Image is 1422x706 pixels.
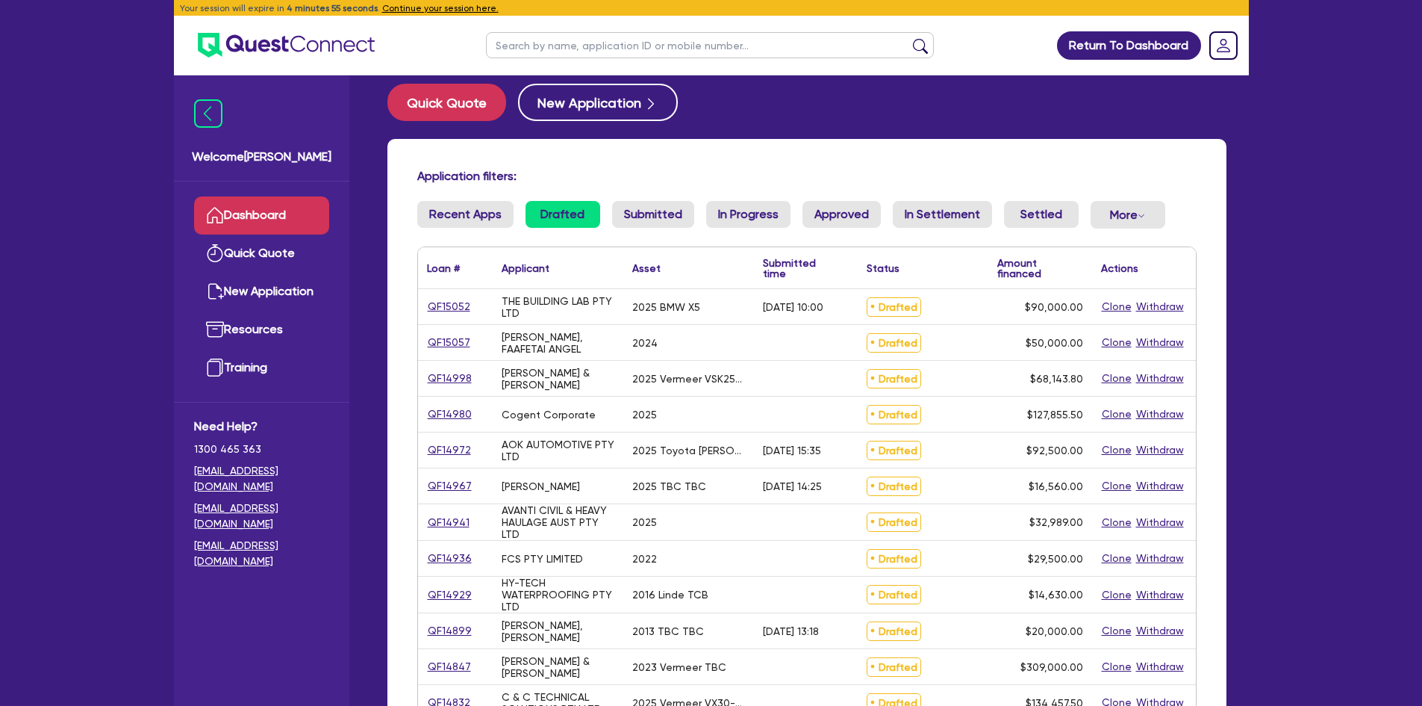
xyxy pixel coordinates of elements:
div: Loan # [427,263,460,273]
div: 2025 [632,516,657,528]
div: Cogent Corporate [502,409,596,421]
div: AOK AUTOMOTIVE PTY LTD [502,439,614,462]
div: [PERSON_NAME] & [PERSON_NAME] [502,367,614,391]
span: Drafted [867,657,921,677]
a: Drafted [526,201,600,228]
span: Drafted [867,441,921,460]
a: Return To Dashboard [1057,31,1201,60]
div: Actions [1101,263,1138,273]
h4: Application filters: [417,169,1197,183]
button: Quick Quote [387,84,506,121]
div: 2025 [632,409,657,421]
button: Withdraw [1135,586,1185,604]
div: 2022 [632,553,657,565]
button: Clone [1101,514,1132,531]
button: Withdraw [1135,622,1185,640]
button: Dropdown toggle [1091,201,1165,229]
a: Quick Quote [387,84,518,121]
span: Drafted [867,477,921,496]
button: New Application [518,84,678,121]
a: [EMAIL_ADDRESS][DOMAIN_NAME] [194,501,329,532]
span: Drafted [867,513,921,532]
div: [PERSON_NAME], [PERSON_NAME] [502,619,614,643]
button: Clone [1101,406,1132,423]
a: Recent Apps [417,201,514,228]
span: 4 minutes 55 seconds [287,3,378,13]
button: Withdraw [1135,442,1185,459]
button: Withdraw [1135,334,1185,351]
span: $90,000.00 [1025,301,1083,313]
span: Drafted [867,333,921,353]
button: Clone [1101,658,1132,675]
div: HY-TECH WATERPROOFING PTY LTD [502,577,614,613]
button: Clone [1101,586,1132,604]
a: In Settlement [893,201,992,228]
img: resources [206,321,224,338]
div: 2025 Vermeer VSK25-100G [632,373,745,385]
img: training [206,359,224,377]
div: FCS PTY LIMITED [502,553,583,565]
button: Clone [1101,334,1132,351]
div: [DATE] 10:00 [763,301,823,313]
button: Clone [1101,442,1132,459]
span: $68,143.80 [1030,373,1083,385]
a: Quick Quote [194,235,329,273]
div: [PERSON_NAME] [502,480,580,492]
div: [DATE] 14:25 [763,480,822,492]
div: 2025 Toyota [PERSON_NAME] [632,445,745,456]
span: Drafted [867,405,921,424]
a: [EMAIL_ADDRESS][DOMAIN_NAME] [194,463,329,495]
span: 1300 465 363 [194,442,329,457]
a: Submitted [612,201,694,228]
span: $50,000.00 [1026,337,1083,349]
span: Drafted [867,369,921,388]
a: QF14998 [427,370,473,387]
span: Welcome [PERSON_NAME] [192,148,331,166]
a: QF14929 [427,586,473,604]
span: $309,000.00 [1020,661,1083,673]
span: $32,989.00 [1029,516,1083,528]
div: THE BUILDING LAB PTY LTD [502,295,614,319]
button: Withdraw [1135,477,1185,495]
div: 2024 [632,337,658,349]
div: Amount financed [997,258,1083,279]
a: Dropdown toggle [1204,26,1243,65]
a: Training [194,349,329,387]
a: Approved [802,201,881,228]
a: [EMAIL_ADDRESS][DOMAIN_NAME] [194,538,329,569]
div: 2025 BMW X5 [632,301,700,313]
button: Withdraw [1135,658,1185,675]
a: Settled [1004,201,1079,228]
a: QF14967 [427,477,473,495]
div: [PERSON_NAME] & [PERSON_NAME] [502,655,614,679]
span: $92,500.00 [1026,445,1083,456]
div: Status [867,263,899,273]
img: quick-quote [206,244,224,262]
a: QF14941 [427,514,470,531]
span: Drafted [867,585,921,604]
div: [DATE] 15:35 [763,445,821,456]
button: Clone [1101,298,1132,315]
span: $29,500.00 [1028,553,1083,565]
input: Search by name, application ID or mobile number... [486,32,934,58]
button: Clone [1101,370,1132,387]
a: QF14936 [427,550,473,567]
div: 2023 Vermeer TBC [632,661,726,673]
button: Withdraw [1135,298,1185,315]
a: New Application [194,273,329,311]
button: Continue your session here. [382,1,499,15]
button: Clone [1101,477,1132,495]
button: Withdraw [1135,514,1185,531]
div: Asset [632,263,661,273]
a: Resources [194,311,329,349]
a: QF14980 [427,406,473,423]
span: Need Help? [194,418,329,436]
a: QF14972 [427,442,472,459]
button: Withdraw [1135,370,1185,387]
img: new-application [206,282,224,300]
img: icon-menu-close [194,99,222,128]
button: Withdraw [1135,550,1185,567]
span: $16,560.00 [1029,480,1083,492]
div: 2016 Linde TCB [632,589,708,601]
